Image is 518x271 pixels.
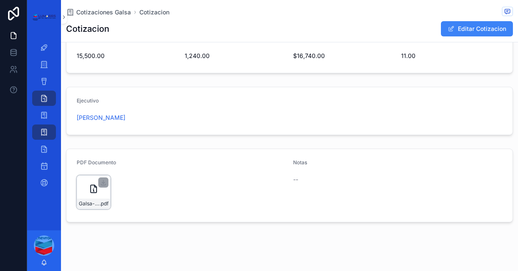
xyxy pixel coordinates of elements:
span: 11.00 [401,52,502,60]
span: Cotizaciones Galsa [76,8,131,17]
span: Notas [293,159,307,166]
span: $16,740.00 [293,52,394,60]
h1: Cotizacion [66,23,109,35]
span: -- [293,175,298,184]
img: App logo [32,13,56,21]
span: 1,240.00 [185,52,286,60]
span: .pdf [100,200,108,207]
a: Cotizaciones Galsa [66,8,131,17]
span: 15,500.00 [77,52,178,60]
a: [PERSON_NAME] [77,113,125,122]
span: Galsa-cotizacion-LU-CARGO-TRANSPORTES-Num-6418 [79,200,100,207]
div: scrollable content [27,34,61,202]
span: Ejecutivo [77,97,99,104]
span: PDF Documento [77,159,116,166]
button: Editar Cotizacion [441,21,513,36]
a: Cotizacion [139,8,169,17]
